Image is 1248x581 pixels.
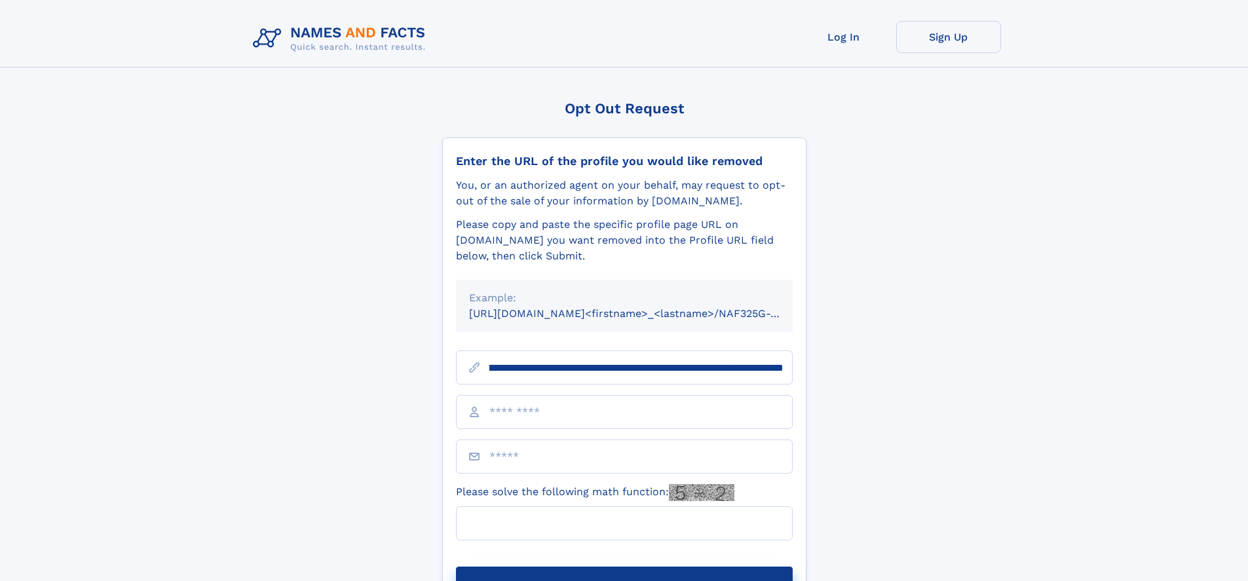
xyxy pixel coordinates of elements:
[469,307,818,320] small: [URL][DOMAIN_NAME]<firstname>_<lastname>/NAF325G-xxxxxxxx
[248,21,436,56] img: Logo Names and Facts
[442,100,806,117] div: Opt Out Request
[469,290,780,306] div: Example:
[456,178,793,209] div: You, or an authorized agent on your behalf, may request to opt-out of the sale of your informatio...
[791,21,896,53] a: Log In
[456,484,734,501] label: Please solve the following math function:
[896,21,1001,53] a: Sign Up
[456,217,793,264] div: Please copy and paste the specific profile page URL on [DOMAIN_NAME] you want removed into the Pr...
[456,154,793,168] div: Enter the URL of the profile you would like removed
